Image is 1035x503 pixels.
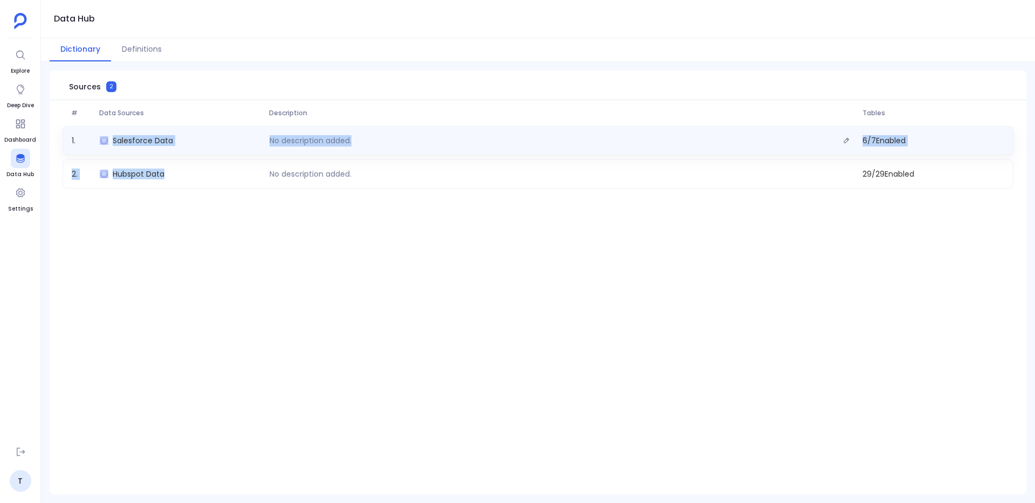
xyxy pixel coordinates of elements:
[11,67,30,75] span: Explore
[69,81,101,92] span: Sources
[113,135,173,146] span: Salesforce Data
[67,133,95,148] span: 1 .
[54,11,95,26] h1: Data Hub
[4,114,36,144] a: Dashboard
[6,170,34,179] span: Data Hub
[265,109,858,117] span: Description
[8,205,33,213] span: Settings
[4,136,36,144] span: Dashboard
[14,13,27,29] img: petavue logo
[111,38,172,61] button: Definitions
[7,101,34,110] span: Deep Dive
[7,80,34,110] a: Deep Dive
[67,169,95,180] span: 2 .
[858,169,1009,180] span: 29 / 29 Enabled
[10,470,31,492] a: T
[858,109,1009,117] span: Tables
[113,169,164,179] span: Hubspot Data
[265,135,356,146] p: No description added.
[11,45,30,75] a: Explore
[95,109,265,117] span: Data Sources
[50,38,111,61] button: Dictionary
[8,183,33,213] a: Settings
[6,149,34,179] a: Data Hub
[858,133,1009,148] span: 6 / 7 Enabled
[265,169,356,180] p: No description added.
[839,133,854,148] button: Edit description.
[106,81,116,92] span: 2
[67,109,95,117] span: #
